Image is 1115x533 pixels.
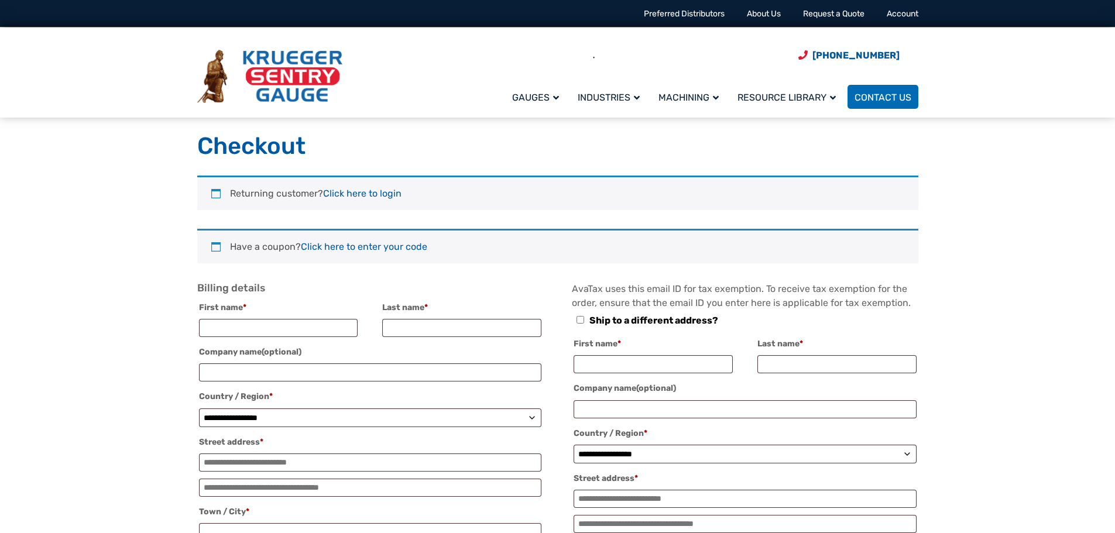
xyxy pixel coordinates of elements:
label: Last name [382,300,541,316]
a: Account [887,9,918,19]
a: Phone Number (920) 434-8860 [798,48,900,63]
div: Have a coupon? [197,229,918,263]
label: Country / Region [199,388,541,405]
span: Ship to a different address? [589,315,718,326]
span: [PHONE_NUMBER] [812,50,900,61]
a: Resource Library [730,83,848,111]
label: First name [199,300,358,316]
label: Town / City [199,504,541,520]
label: Company name [199,344,541,360]
a: Click here to login [323,188,402,199]
a: Preferred Distributors [644,9,725,19]
span: Machining [658,92,719,103]
label: Last name [757,336,917,352]
span: Resource Library [737,92,836,103]
span: Gauges [512,92,559,103]
a: Gauges [505,83,571,111]
h1: Checkout [197,132,918,161]
label: Street address [574,470,916,487]
img: Krueger Sentry Gauge [197,50,342,104]
span: (optional) [262,347,301,357]
label: Country / Region [574,425,916,442]
span: (optional) [636,383,676,393]
div: Returning customer? [197,176,918,210]
label: First name [574,336,733,352]
a: About Us [747,9,781,19]
label: Street address [199,434,541,451]
label: Company name [574,380,916,397]
a: Enter your coupon code [301,241,427,252]
a: Industries [571,83,651,111]
h3: Billing details [197,282,543,295]
span: Contact Us [855,92,911,103]
span: Industries [578,92,640,103]
a: Contact Us [848,85,918,109]
a: Request a Quote [803,9,864,19]
input: Ship to a different address? [577,316,584,324]
a: Machining [651,83,730,111]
